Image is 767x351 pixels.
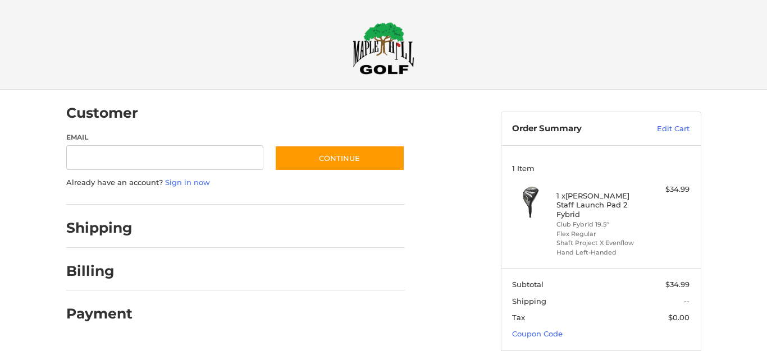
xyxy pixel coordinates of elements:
[665,280,690,289] span: $34.99
[512,123,633,135] h3: Order Summary
[512,313,525,322] span: Tax
[66,104,138,122] h2: Customer
[353,22,414,75] img: Maple Hill Golf
[512,297,546,306] span: Shipping
[556,248,642,257] li: Hand Left-Handed
[556,238,642,248] li: Shaft Project X Evenflow
[66,132,264,142] label: Email
[668,313,690,322] span: $0.00
[275,145,405,171] button: Continue
[556,229,642,239] li: Flex Regular
[66,262,132,280] h2: Billing
[165,178,210,187] a: Sign in now
[556,220,642,229] li: Club Fybrid 19.5°
[11,303,134,340] iframe: Gorgias live chat messenger
[512,280,544,289] span: Subtotal
[556,191,642,219] h4: 1 x [PERSON_NAME] Staff Launch Pad 2 Fybrid
[633,123,690,135] a: Edit Cart
[512,164,690,173] h3: 1 Item
[684,297,690,306] span: --
[645,184,690,195] div: $34.99
[66,219,133,237] h2: Shipping
[66,177,405,188] p: Already have an account?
